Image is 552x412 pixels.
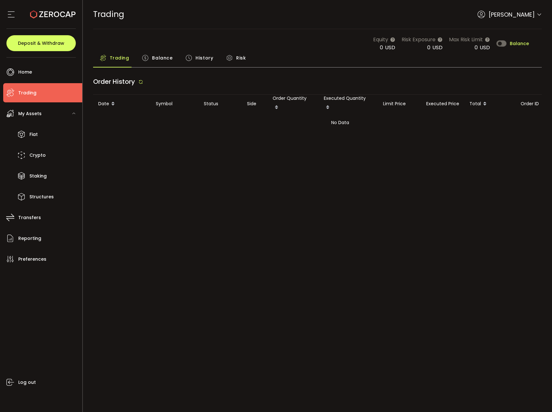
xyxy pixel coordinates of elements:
[18,213,41,222] span: Transfers
[18,234,41,243] span: Reporting
[378,100,421,107] div: Limit Price
[236,51,246,64] span: Risk
[29,151,46,160] span: Crypto
[475,44,478,51] span: 0
[385,44,395,51] span: USD
[18,378,36,387] span: Log out
[464,99,516,109] div: Total
[29,171,47,181] span: Staking
[29,192,54,202] span: Structures
[93,9,124,20] span: Trading
[242,100,268,107] div: Side
[18,255,46,264] span: Preferences
[402,36,436,44] span: Risk Exposure
[18,88,36,98] span: Trading
[18,41,64,45] span: Deposit & Withdraw
[510,41,529,46] span: Balance
[151,100,199,107] div: Symbol
[432,44,443,51] span: USD
[373,36,388,44] span: Equity
[18,67,32,77] span: Home
[18,109,42,118] span: My Assets
[93,77,135,86] span: Order History
[29,130,38,139] span: Fiat
[380,44,383,51] span: 0
[110,51,129,64] span: Trading
[449,36,483,44] span: Max Risk Limit
[427,44,430,51] span: 0
[152,51,172,64] span: Balance
[6,35,76,51] button: Deposit & Withdraw
[196,51,213,64] span: History
[319,95,378,113] div: Executed Quantity
[93,99,151,109] div: Date
[489,10,535,19] span: [PERSON_NAME]
[268,95,319,113] div: Order Quantity
[421,100,464,107] div: Executed Price
[480,44,490,51] span: USD
[199,100,242,107] div: Status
